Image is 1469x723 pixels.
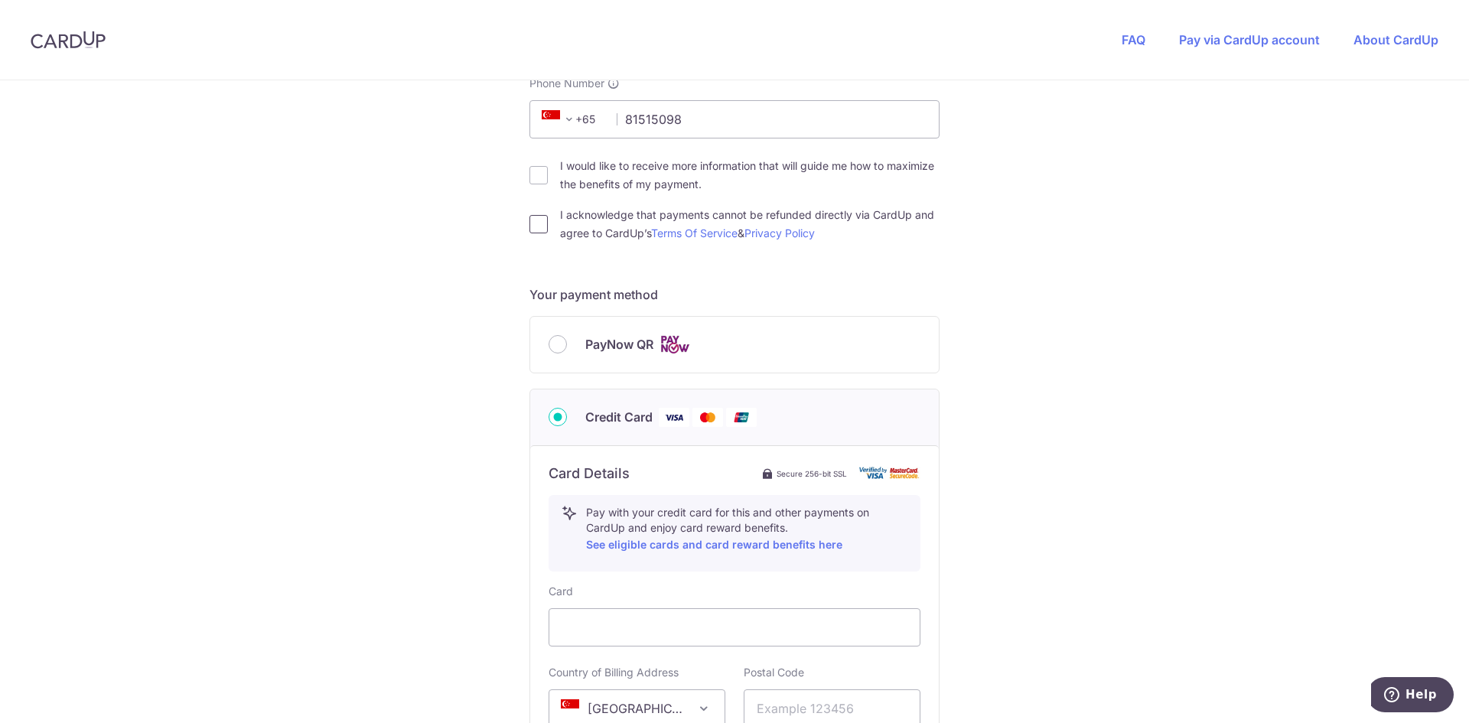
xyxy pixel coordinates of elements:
span: +65 [537,110,606,129]
img: Cards logo [660,335,690,354]
label: Country of Billing Address [549,665,679,680]
span: Credit Card [585,408,653,426]
a: FAQ [1122,32,1145,47]
iframe: Opens a widget where you can find more information [1371,677,1454,715]
img: Union Pay [726,408,757,427]
label: Card [549,584,573,599]
span: +65 [542,110,578,129]
div: PayNow QR Cards logo [549,335,920,354]
a: Terms Of Service [651,226,738,239]
label: I would like to receive more information that will guide me how to maximize the benefits of my pa... [560,157,940,194]
label: I acknowledge that payments cannot be refunded directly via CardUp and agree to CardUp’s & [560,206,940,243]
img: Visa [659,408,689,427]
div: Credit Card Visa Mastercard Union Pay [549,408,920,427]
label: Postal Code [744,665,804,680]
h6: Card Details [549,464,630,483]
span: Secure 256-bit SSL [777,467,847,480]
span: PayNow QR [585,335,653,353]
h5: Your payment method [529,285,940,304]
img: card secure [859,467,920,480]
img: Mastercard [692,408,723,427]
a: About CardUp [1353,32,1438,47]
img: CardUp [31,31,106,49]
a: Pay via CardUp account [1179,32,1320,47]
a: Privacy Policy [744,226,815,239]
a: See eligible cards and card reward benefits here [586,538,842,551]
iframe: Secure card payment input frame [562,618,907,637]
p: Pay with your credit card for this and other payments on CardUp and enjoy card reward benefits. [586,505,907,554]
span: Phone Number [529,76,604,91]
